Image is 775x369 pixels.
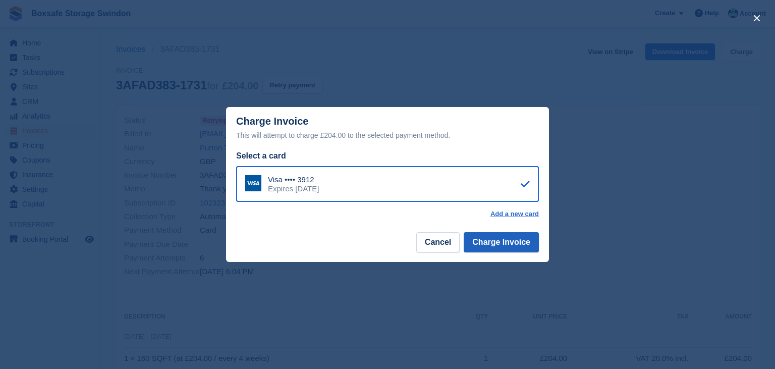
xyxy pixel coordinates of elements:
[236,150,539,162] div: Select a card
[268,175,319,184] div: Visa •••• 3912
[490,210,539,218] a: Add a new card
[236,129,539,141] div: This will attempt to charge £204.00 to the selected payment method.
[236,116,539,141] div: Charge Invoice
[416,232,460,252] button: Cancel
[749,10,765,26] button: close
[464,232,539,252] button: Charge Invoice
[268,184,319,193] div: Expires [DATE]
[245,175,261,191] img: Visa Logo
